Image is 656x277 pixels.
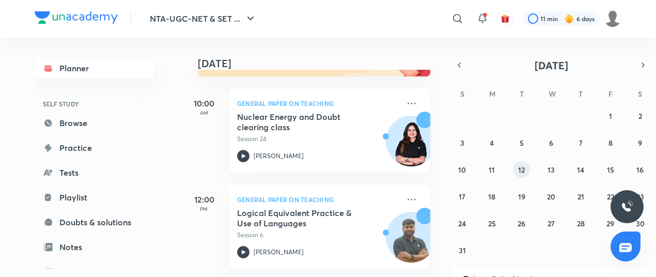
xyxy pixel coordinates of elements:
p: General Paper on Teaching [237,97,399,110]
abbr: August 11, 2025 [489,165,495,175]
h5: Nuclear Energy and Doubt clearing class [237,112,366,132]
abbr: Monday [489,89,495,99]
button: August 25, 2025 [483,215,500,232]
abbr: Sunday [460,89,464,99]
a: Notes [35,237,154,257]
button: August 27, 2025 [543,215,559,232]
abbr: Saturday [638,89,642,99]
abbr: August 6, 2025 [549,138,553,148]
h6: SELF STUDY [35,95,154,113]
a: Planner [35,58,154,79]
abbr: August 14, 2025 [577,165,584,175]
button: August 28, 2025 [572,215,589,232]
img: streak [564,13,574,24]
abbr: August 19, 2025 [518,192,525,202]
abbr: August 1, 2025 [609,111,612,121]
button: August 21, 2025 [572,188,589,205]
abbr: August 4, 2025 [490,138,494,148]
button: August 10, 2025 [454,161,471,178]
p: [PERSON_NAME] [254,151,304,161]
button: August 5, 2025 [513,134,530,151]
button: [DATE] [466,58,636,72]
h4: [DATE] [198,57,441,70]
abbr: August 9, 2025 [638,138,642,148]
img: Avatar [386,218,436,267]
p: [PERSON_NAME] [254,248,304,257]
a: Playlist [35,187,154,208]
button: August 17, 2025 [454,188,471,205]
h5: 12:00 [183,193,225,206]
abbr: August 24, 2025 [458,219,466,228]
abbr: August 8, 2025 [608,138,613,148]
abbr: August 30, 2025 [636,219,645,228]
abbr: August 16, 2025 [636,165,644,175]
abbr: August 22, 2025 [607,192,614,202]
a: Company Logo [35,11,118,26]
abbr: August 27, 2025 [548,219,555,228]
button: August 13, 2025 [543,161,559,178]
abbr: Thursday [579,89,583,99]
button: August 8, 2025 [602,134,619,151]
button: August 7, 2025 [572,134,589,151]
button: August 12, 2025 [513,161,530,178]
button: August 11, 2025 [483,161,500,178]
p: AM [183,110,225,116]
abbr: August 10, 2025 [458,165,466,175]
button: August 6, 2025 [543,134,559,151]
button: August 29, 2025 [602,215,619,232]
abbr: August 20, 2025 [547,192,555,202]
abbr: August 3, 2025 [460,138,464,148]
img: ttu [621,201,633,213]
h5: 10:00 [183,97,225,110]
img: Company Logo [35,11,118,24]
button: NTA-UGC-NET & SET ... [144,8,263,29]
button: August 23, 2025 [632,188,648,205]
button: August 16, 2025 [632,161,648,178]
button: August 24, 2025 [454,215,471,232]
button: August 4, 2025 [483,134,500,151]
abbr: August 17, 2025 [459,192,465,202]
img: avatar [501,14,510,23]
p: General Paper on Teaching [237,193,399,206]
abbr: August 26, 2025 [518,219,525,228]
a: Practice [35,137,154,158]
abbr: Tuesday [520,89,524,99]
p: PM [183,206,225,212]
abbr: August 25, 2025 [488,219,496,228]
abbr: August 12, 2025 [518,165,525,175]
abbr: August 2, 2025 [638,111,642,121]
abbr: Wednesday [549,89,556,99]
abbr: August 21, 2025 [577,192,584,202]
p: Session 6 [237,230,399,240]
abbr: Friday [608,89,613,99]
button: August 19, 2025 [513,188,530,205]
abbr: August 18, 2025 [488,192,495,202]
a: Doubts & solutions [35,212,154,233]
abbr: August 5, 2025 [520,138,524,148]
abbr: August 29, 2025 [606,219,614,228]
button: August 14, 2025 [572,161,589,178]
img: Avatar [386,121,436,171]
a: Browse [35,113,154,133]
button: August 2, 2025 [632,107,648,124]
a: Tests [35,162,154,183]
button: August 9, 2025 [632,134,648,151]
button: August 30, 2025 [632,215,648,232]
abbr: August 31, 2025 [459,245,466,255]
span: [DATE] [535,58,568,72]
button: August 1, 2025 [602,107,619,124]
p: Session 24 [237,134,399,144]
button: August 31, 2025 [454,242,471,258]
button: August 26, 2025 [513,215,530,232]
abbr: August 23, 2025 [636,192,644,202]
abbr: August 7, 2025 [579,138,583,148]
button: avatar [497,10,513,27]
button: August 22, 2025 [602,188,619,205]
button: August 18, 2025 [483,188,500,205]
abbr: August 15, 2025 [607,165,614,175]
abbr: August 13, 2025 [548,165,555,175]
button: August 20, 2025 [543,188,559,205]
button: August 3, 2025 [454,134,471,151]
button: August 15, 2025 [602,161,619,178]
img: Baani khurana [604,10,621,27]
